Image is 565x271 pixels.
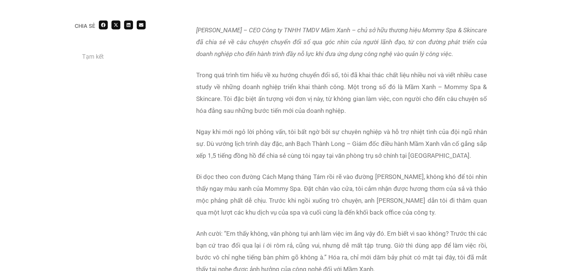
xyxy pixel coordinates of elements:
div: Share on linkedin [124,20,133,29]
p: Trong quá trình tìm hiểu về xu hướng chuyển đổi số, tôi đã khai thác chất liệu nhiều nơi và viết ... [196,69,487,117]
p: Đi dọc theo con đường Cách Mạng tháng Tám rồi rẽ vào đường [PERSON_NAME], không khó để tôi nhìn t... [196,171,487,218]
a: Tạm kết [82,52,104,61]
i: Em thấy không, văn phòng tụi anh làm việc im ắng vậy đó. Em biết vì sao không? Trước thì các bạn ... [196,230,487,261]
em: [PERSON_NAME] – CEO Công ty TNHH TMDV Mầm Xanh – chủ sở hữu thương hiệu Mommy Spa & Skincare đã c... [196,26,487,58]
div: Chia sẻ [75,23,95,29]
p: Ngay khi mới ngỏ lời phỏng vấn, tôi bất ngờ bởi sự chuyên nghiệp và hỗ trợ nhiệt tình của đội ngũ... [196,126,487,161]
div: Share on x-twitter [111,20,120,29]
div: Share on facebook [99,20,108,29]
div: Share on email [137,20,146,29]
